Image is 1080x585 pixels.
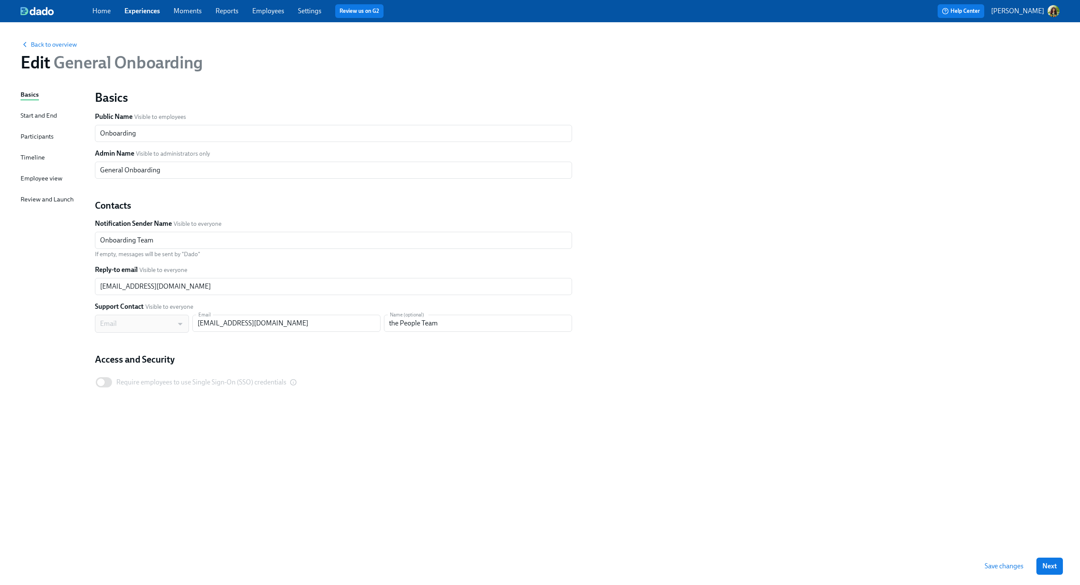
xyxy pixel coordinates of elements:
[174,7,202,15] a: Moments
[335,4,384,18] button: Review us on G2
[298,7,322,15] a: Settings
[938,4,984,18] button: Help Center
[1042,562,1057,570] span: Next
[95,250,572,258] p: If empty, messages will be sent by "Dado"
[21,111,57,120] div: Start and End
[21,90,39,99] div: Basics
[95,302,144,311] label: Support Contact
[95,353,572,366] h2: Access and Security
[21,40,77,49] button: Back to overview
[174,220,221,228] span: Visible to everyone
[92,7,111,15] a: Home
[21,7,54,15] img: dado
[215,7,239,15] a: Reports
[979,558,1030,575] button: Save changes
[1048,5,1059,17] img: ACg8ocLclD2tQmfIiewwK1zANg5ba6mICO7ZPBc671k9VM_MGIVYfH83=s96-c
[21,7,92,15] a: dado
[95,278,572,295] input: e.g. peopleteam@company.com
[252,7,284,15] a: Employees
[21,153,45,162] div: Timeline
[1036,558,1063,575] button: Next
[50,52,202,73] span: General Onboarding
[21,174,62,183] div: Employee view
[95,199,572,212] h2: Contacts
[95,315,189,333] div: Email
[124,7,160,15] a: Experiences
[339,7,379,15] a: Review us on G2
[985,562,1024,570] span: Save changes
[21,132,53,141] div: Participants
[95,232,572,249] input: e.g. People Team
[134,113,186,121] span: Visible to employees
[136,150,210,158] span: Visible to administrators only
[95,112,133,121] label: Public Name
[95,90,572,105] h1: Basics
[95,265,138,275] label: Reply-to email
[95,162,572,179] input: Leave empty to use the regular experience title
[116,378,297,387] div: To require employees to log in via SSO, integrate a Single Sign-On provider under Organization → ...
[139,266,187,274] span: Visible to everyone
[95,219,172,228] label: Notification Sender Name
[991,6,1044,16] p: [PERSON_NAME]
[991,5,1059,17] button: [PERSON_NAME]
[942,7,980,15] span: Help Center
[116,378,286,387] div: Require employees to use Single Sign-On (SSO) credentials
[21,195,74,204] div: Review and Launch
[95,149,134,158] label: Admin Name
[21,52,203,73] h1: Edit
[145,303,193,311] span: Visible to everyone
